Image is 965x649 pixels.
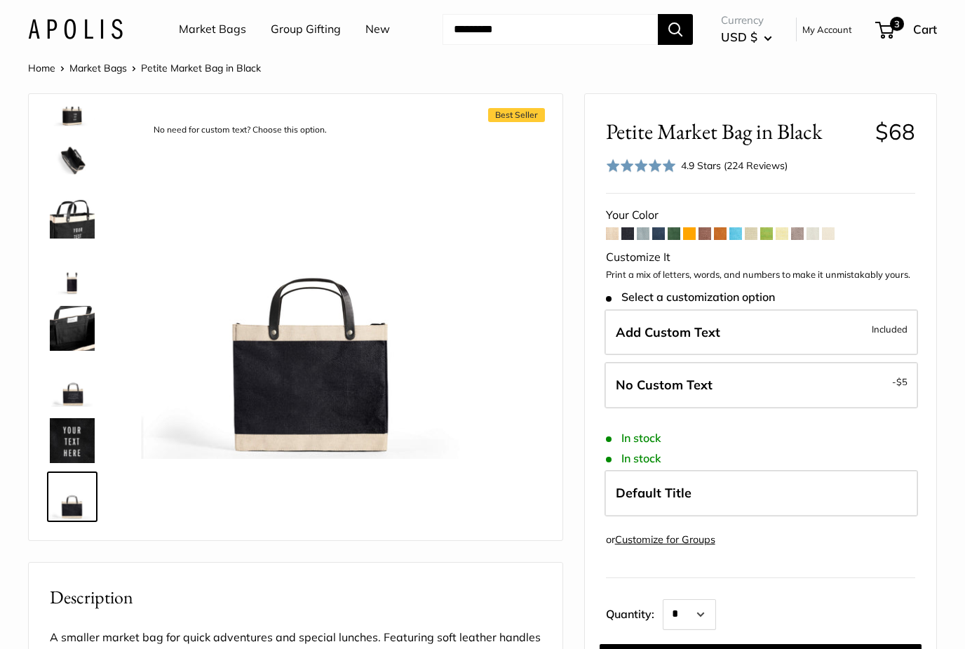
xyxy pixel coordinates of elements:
[606,156,788,176] div: 4.9 Stars (224 Reviews)
[606,268,915,282] p: Print a mix of letters, words, and numbers to make it unmistakably yours.
[69,62,127,74] a: Market Bags
[47,191,97,241] a: description_Super soft leather handles.
[606,595,663,630] label: Quantity:
[681,158,788,173] div: 4.9 Stars (224 Reviews)
[179,19,246,40] a: Market Bags
[47,135,97,185] a: description_Spacious inner area with room for everything.
[47,415,97,466] a: description_Custom printed text with eco-friendly ink.
[443,14,658,45] input: Search...
[28,62,55,74] a: Home
[50,362,95,407] img: description_Seal of authenticity printed on the backside of every bag.
[50,194,95,239] img: description_Super soft leather handles.
[606,205,915,226] div: Your Color
[47,303,97,354] a: description_Inner pocket good for daily drivers.
[606,530,715,549] div: or
[802,21,852,38] a: My Account
[606,431,661,445] span: In stock
[488,108,545,122] span: Best Seller
[271,19,341,40] a: Group Gifting
[872,321,907,337] span: Included
[721,26,772,48] button: USD $
[28,19,123,39] img: Apolis
[50,418,95,463] img: description_Custom printed text with eco-friendly ink.
[605,470,918,516] label: Default Title
[875,118,915,145] span: $68
[50,584,541,611] h2: Description
[616,324,720,340] span: Add Custom Text
[365,19,390,40] a: New
[28,59,261,77] nav: Breadcrumb
[658,14,693,45] button: Search
[616,377,713,393] span: No Custom Text
[147,121,334,140] div: No need for custom text? Choose this option.
[50,474,95,519] img: description_No need for custom text? Choose this option.
[50,306,95,351] img: description_Inner pocket good for daily drivers.
[896,376,907,387] span: $5
[615,533,715,546] a: Customize for Groups
[50,250,95,295] img: Petite Market Bag in Black
[616,485,691,501] span: Default Title
[141,62,261,74] span: Petite Market Bag in Black
[605,309,918,356] label: Add Custom Text
[47,471,97,522] a: description_No need for custom text? Choose this option.
[605,362,918,408] label: Leave Blank
[606,290,775,304] span: Select a customization option
[606,119,865,145] span: Petite Market Bag in Black
[606,452,661,465] span: In stock
[877,18,937,41] a: 3 Cart
[47,247,97,297] a: Petite Market Bag in Black
[721,29,757,44] span: USD $
[50,138,95,182] img: description_Spacious inner area with room for everything.
[141,115,485,459] img: description_No need for custom text? Choose this option.
[890,17,904,31] span: 3
[606,247,915,268] div: Customize It
[892,373,907,390] span: -
[913,22,937,36] span: Cart
[47,359,97,410] a: description_Seal of authenticity printed on the backside of every bag.
[721,11,772,30] span: Currency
